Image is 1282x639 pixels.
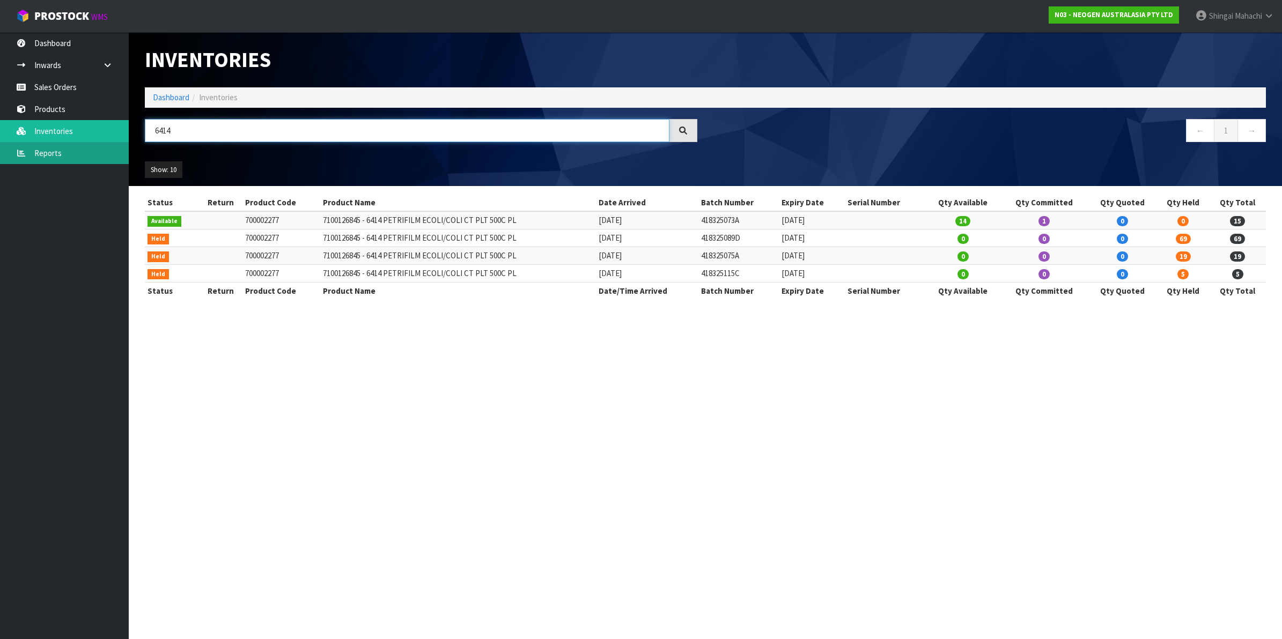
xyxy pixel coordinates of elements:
a: ← [1186,119,1214,142]
td: 418325089D [698,229,779,247]
th: Expiry Date [779,282,845,299]
th: Product Name [320,282,596,299]
td: 7100126845 - 6414 PETRIFILM ECOLI/COLI CT PLT 500C PL [320,247,596,265]
th: Serial Number [845,194,925,211]
nav: Page navigation [713,119,1266,145]
th: Qty Committed [1001,194,1088,211]
span: 0 [957,251,969,262]
th: Qty Available [925,194,1000,211]
span: 0 [957,269,969,279]
span: 0 [957,234,969,244]
th: Qty Held [1156,194,1209,211]
input: Search inventories [145,119,669,142]
th: Batch Number [698,282,779,299]
small: WMS [91,12,108,22]
span: Held [148,269,169,280]
span: 0 [1038,269,1050,279]
span: 0 [1177,216,1189,226]
a: → [1237,119,1266,142]
th: Status [145,194,198,211]
th: Return [198,282,242,299]
td: 700002277 [242,211,320,229]
td: 418325075A [698,247,779,265]
span: [DATE] [782,233,805,243]
span: ProStock [34,9,89,23]
td: 7100126845 - 6414 PETRIFILM ECOLI/COLI CT PLT 500C PL [320,211,596,229]
span: 19 [1176,251,1191,262]
span: 15 [1230,216,1245,226]
th: Product Name [320,194,596,211]
td: 700002277 [242,229,320,247]
span: Inventories [199,92,238,102]
th: Return [198,194,242,211]
th: Qty Committed [1001,282,1088,299]
span: 1 [1038,216,1050,226]
td: 7100126845 - 6414 PETRIFILM ECOLI/COLI CT PLT 500C PL [320,229,596,247]
th: Product Code [242,194,320,211]
span: 14 [955,216,970,226]
td: 700002277 [242,247,320,265]
img: cube-alt.png [16,9,30,23]
th: Date/Time Arrived [596,282,698,299]
th: Qty Total [1210,194,1266,211]
th: Qty Held [1156,282,1209,299]
th: Serial Number [845,282,925,299]
span: 0 [1117,269,1128,279]
td: [DATE] [596,247,698,265]
span: 69 [1230,234,1245,244]
span: [DATE] [782,268,805,278]
th: Qty Quoted [1088,194,1157,211]
span: Shingai [1209,11,1233,21]
button: Show: 10 [145,161,182,179]
span: Available [148,216,181,227]
th: Batch Number [698,194,779,211]
th: Status [145,282,198,299]
span: [DATE] [782,250,805,261]
td: [DATE] [596,229,698,247]
a: Dashboard [153,92,189,102]
td: [DATE] [596,265,698,283]
strong: N03 - NEOGEN AUSTRALASIA PTY LTD [1055,10,1173,19]
th: Expiry Date [779,194,845,211]
span: 5 [1232,269,1243,279]
th: Qty Total [1210,282,1266,299]
span: 5 [1177,269,1189,279]
span: Held [148,234,169,244]
th: Qty Available [925,282,1000,299]
span: 69 [1176,234,1191,244]
h1: Inventories [145,48,697,71]
a: 1 [1214,119,1238,142]
td: 700002277 [242,265,320,283]
td: [DATE] [596,211,698,229]
th: Qty Quoted [1088,282,1157,299]
td: 418325115C [698,265,779,283]
span: 0 [1038,251,1050,262]
span: [DATE] [782,215,805,225]
span: 0 [1117,234,1128,244]
span: 19 [1230,251,1245,262]
span: 0 [1038,234,1050,244]
span: 0 [1117,216,1128,226]
span: 0 [1117,251,1128,262]
th: Product Code [242,282,320,299]
td: 7100126845 - 6414 PETRIFILM ECOLI/COLI CT PLT 500C PL [320,265,596,283]
th: Date Arrived [596,194,698,211]
td: 418325073A [698,211,779,229]
span: Mahachi [1235,11,1262,21]
span: Held [148,251,169,262]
